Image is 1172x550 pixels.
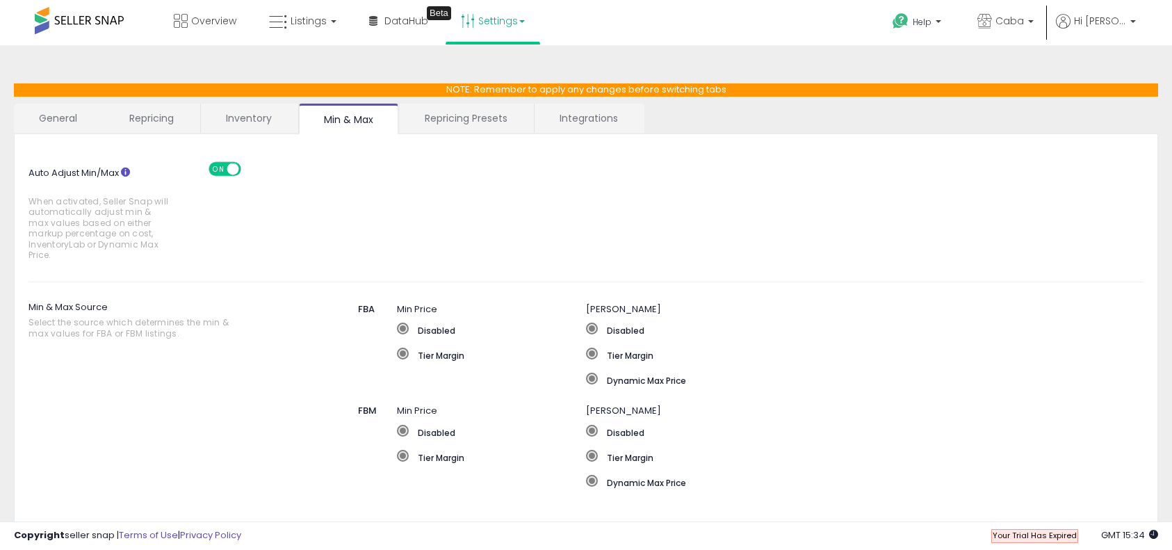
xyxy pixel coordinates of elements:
[1074,14,1126,28] span: Hi [PERSON_NAME]
[586,373,1059,387] label: Dynamic Max Price
[239,163,261,175] span: OFF
[14,528,65,542] strong: Copyright
[892,13,909,30] i: Get Help
[1101,528,1158,542] span: 2025-09-8 15:34 GMT
[427,6,451,20] div: Tooltip anchor
[400,104,532,133] a: Repricing Presets
[18,162,207,268] label: Auto Adjust Min/Max
[397,348,586,362] label: Tier Margin
[397,302,437,316] span: Min Price
[397,323,586,337] label: Disabled
[29,196,172,261] span: When activated, Seller Snap will automatically adjust min & max values based on either markup per...
[358,404,377,417] span: FBM
[14,529,241,542] div: seller snap | |
[29,296,292,346] label: Min & Max Source
[210,163,227,175] span: ON
[586,404,661,417] span: [PERSON_NAME]
[586,450,965,464] label: Tier Margin
[14,104,103,133] a: General
[291,14,327,28] span: Listings
[14,83,1158,97] p: NOTE: Remember to apply any changes before switching tabs
[29,317,243,339] span: Select the source which determines the min & max values for FBA or FBM listings.
[119,528,178,542] a: Terms of Use
[993,530,1077,541] span: Your Trial Has Expired
[397,450,586,464] label: Tier Margin
[384,14,428,28] span: DataHub
[535,104,643,133] a: Integrations
[397,425,586,439] label: Disabled
[995,14,1024,28] span: Caba
[881,2,955,45] a: Help
[586,348,1059,362] label: Tier Margin
[299,104,398,134] a: Min & Max
[397,404,437,417] span: Min Price
[913,16,931,28] span: Help
[180,528,241,542] a: Privacy Policy
[1056,14,1136,45] a: Hi [PERSON_NAME]
[586,475,965,489] label: Dynamic Max Price
[586,425,965,439] label: Disabled
[358,302,375,316] span: FBA
[201,104,297,133] a: Inventory
[191,14,236,28] span: Overview
[586,323,1059,337] label: Disabled
[104,104,199,133] a: Repricing
[586,302,661,316] span: [PERSON_NAME]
